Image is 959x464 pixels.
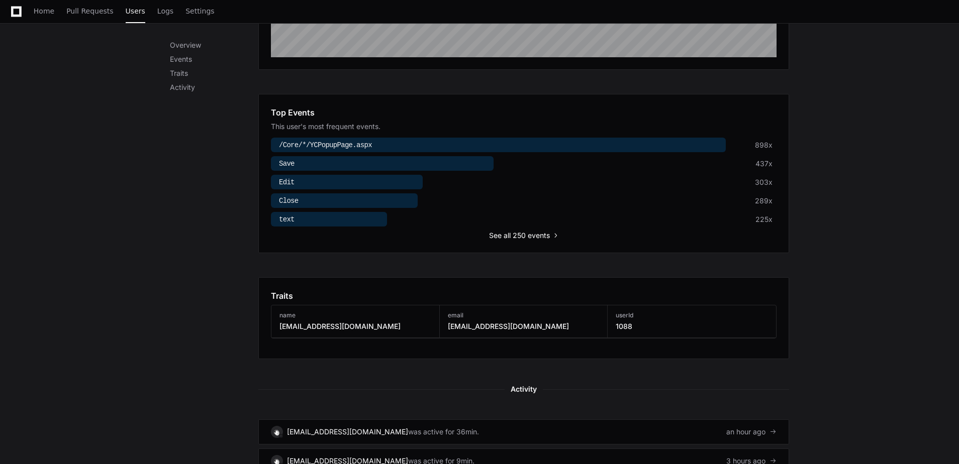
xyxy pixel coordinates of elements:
h3: 1088 [616,321,633,331]
h3: userId [616,311,633,319]
p: Traits [170,68,258,78]
div: an hour ago [726,427,777,437]
span: Home [34,8,54,14]
img: 10.svg [272,427,281,436]
h1: Top Events [271,106,315,119]
h3: name [279,311,401,319]
div: 289x [755,196,773,206]
span: /Core/*/YCPopupPage.aspx [279,141,372,149]
span: Logs [157,8,173,14]
span: Activity [505,383,543,395]
button: Seeall 250 events [489,230,559,241]
div: was active for 36min. [408,427,479,437]
span: all 250 events [504,230,550,241]
h3: [EMAIL_ADDRESS][DOMAIN_NAME] [448,321,569,331]
div: 437x [755,159,773,169]
h1: Traits [271,290,293,302]
span: See [489,230,502,241]
span: Users [126,8,145,14]
span: Edit [279,178,295,186]
div: This user's most frequent events. [271,122,777,132]
a: [EMAIL_ADDRESS][DOMAIN_NAME]was active for 36min.an hour ago [258,419,789,444]
p: Overview [170,40,258,50]
div: [EMAIL_ADDRESS][DOMAIN_NAME] [287,427,408,437]
span: Settings [185,8,214,14]
span: Save [279,160,295,168]
span: text [279,215,295,223]
span: Close [279,197,299,205]
div: 303x [755,177,773,187]
span: Pull Requests [66,8,113,14]
app-pz-page-link-header: Traits [271,290,777,302]
h3: [EMAIL_ADDRESS][DOMAIN_NAME] [279,321,401,331]
div: 225x [755,214,773,224]
div: 898x [755,140,773,150]
p: Events [170,54,258,64]
h3: email [448,311,569,319]
p: Activity [170,82,258,92]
